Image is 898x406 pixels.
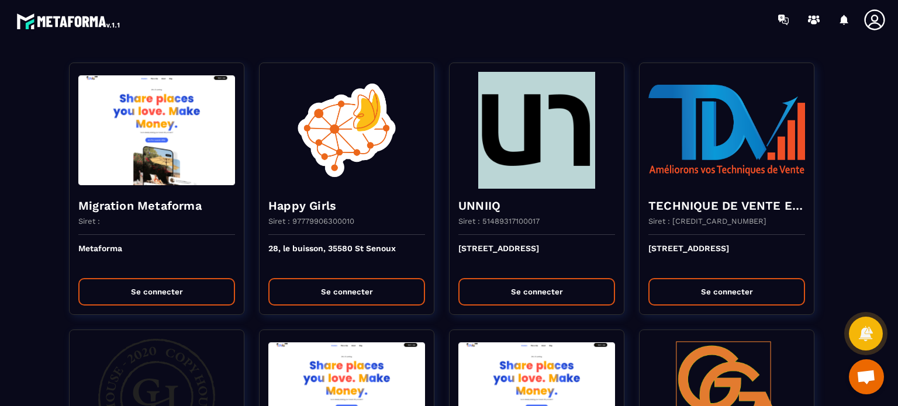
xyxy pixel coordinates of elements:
[648,244,805,269] p: [STREET_ADDRESS]
[78,244,235,269] p: Metaforma
[16,11,122,32] img: logo
[648,278,805,306] button: Se connecter
[648,217,766,225] p: Siret : [CREDIT_CARD_NUMBER]
[648,197,805,214] h4: TECHNIQUE DE VENTE EDITION
[458,278,615,306] button: Se connecter
[268,197,425,214] h4: Happy Girls
[268,278,425,306] button: Se connecter
[648,72,805,189] img: funnel-background
[78,72,235,189] img: funnel-background
[78,217,100,225] p: Siret :
[268,217,354,225] p: Siret : 97779906300010
[78,278,235,306] button: Se connecter
[849,359,884,394] div: Ouvrir le chat
[268,72,425,189] img: funnel-background
[458,244,615,269] p: [STREET_ADDRESS]
[458,72,615,189] img: funnel-background
[78,197,235,214] h4: Migration Metaforma
[458,197,615,214] h4: UNNIIQ
[268,244,425,269] p: 28, le buisson, 35580 St Senoux
[458,217,540,225] p: Siret : 51489317100017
